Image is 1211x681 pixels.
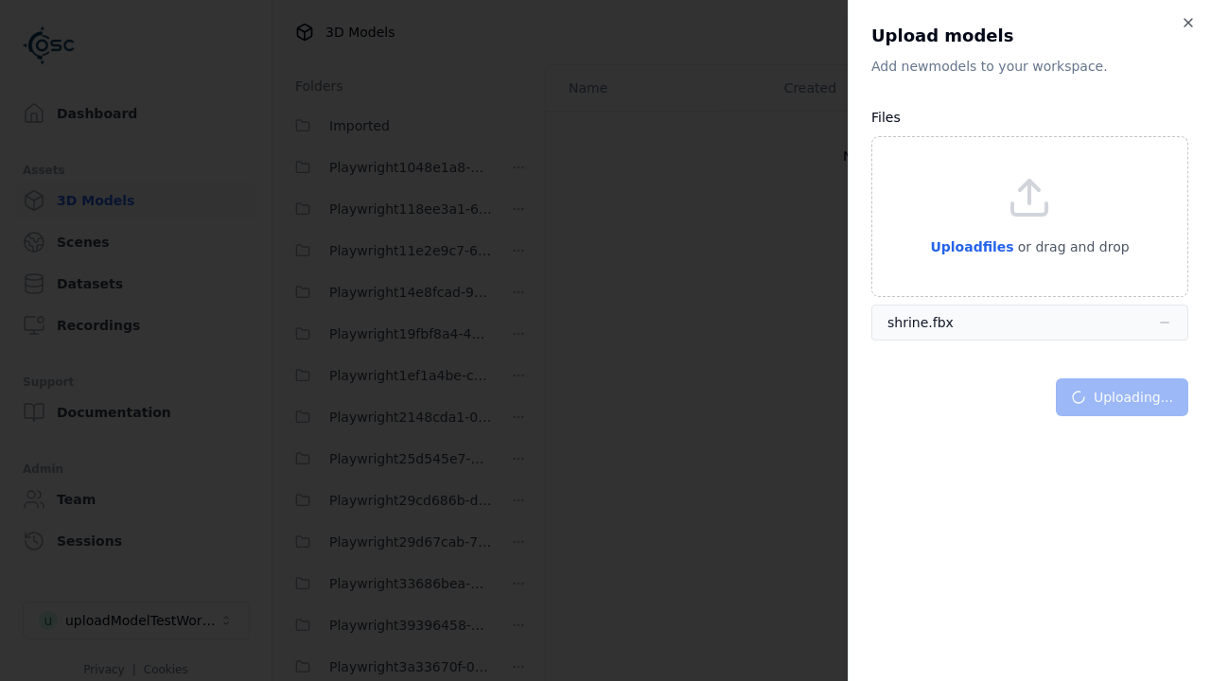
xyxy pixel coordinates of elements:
p: Add new model s to your workspace. [871,57,1188,76]
div: shrine.fbx [887,313,954,332]
label: Files [871,110,901,125]
p: or drag and drop [1014,236,1130,258]
h2: Upload models [871,23,1188,49]
span: Upload files [930,239,1013,254]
